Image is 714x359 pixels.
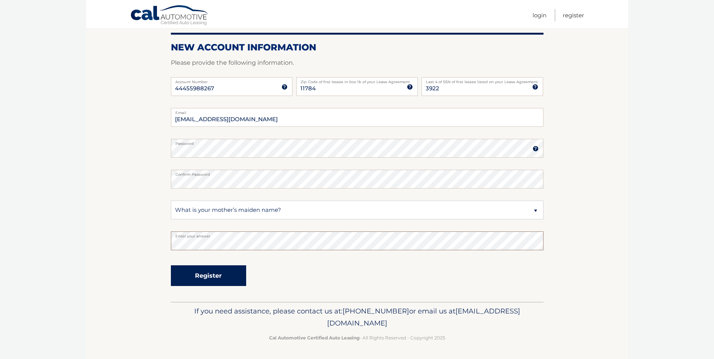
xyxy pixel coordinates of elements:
[171,265,246,286] button: Register
[171,231,543,237] label: Enter your answer
[533,9,547,21] a: Login
[171,108,543,127] input: Email
[171,170,543,176] label: Confirm Password
[130,5,209,27] a: Cal Automotive
[171,77,292,83] label: Account Number
[171,108,543,114] label: Email
[343,307,409,315] span: [PHONE_NUMBER]
[531,236,540,245] keeper-lock: Open Keeper Popup
[171,77,292,96] input: Account Number
[171,139,543,145] label: Password
[176,334,539,342] p: - All Rights Reserved - Copyright 2025
[296,77,418,83] label: Zip Code of first lessee in box 1b of your Lease Agreement
[422,77,543,96] input: SSN or EIN (last 4 digits only)
[171,58,543,68] p: Please provide the following information.
[296,77,418,96] input: Zip Code
[327,307,520,327] span: [EMAIL_ADDRESS][DOMAIN_NAME]
[176,305,539,329] p: If you need assistance, please contact us at: or email us at
[171,42,543,53] h2: New Account Information
[269,335,359,341] strong: Cal Automotive Certified Auto Leasing
[422,77,543,83] label: Last 4 of SSN of first lessee listed on your Lease Agreement
[563,9,584,21] a: Register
